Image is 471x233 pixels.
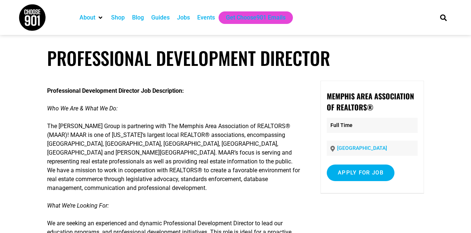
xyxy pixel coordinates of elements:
div: Search [438,11,450,24]
a: Guides [151,13,170,22]
em: Who We Are & What We Do: [47,105,118,112]
a: Get Choose901 Emails [226,13,286,22]
a: Shop [111,13,125,22]
strong: Memphis Area Association of REALTORS® [327,91,414,113]
p: Full Time [327,118,418,133]
h1: Professional Development Director [47,47,424,69]
a: Events [197,13,215,22]
input: Apply for job [327,165,394,181]
nav: Main nav [76,11,428,24]
a: About [79,13,95,22]
a: Jobs [177,13,190,22]
em: What We’re Looking For: [47,202,109,209]
div: About [76,11,107,24]
strong: Professional Development Director Job Description: [47,87,184,94]
a: Blog [132,13,144,22]
p: The [PERSON_NAME] Group is partnering with The Memphis Area Association of REALTORS® (MAAR)! MAAR... [47,122,302,193]
a: [GEOGRAPHIC_DATA] [337,145,387,151]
